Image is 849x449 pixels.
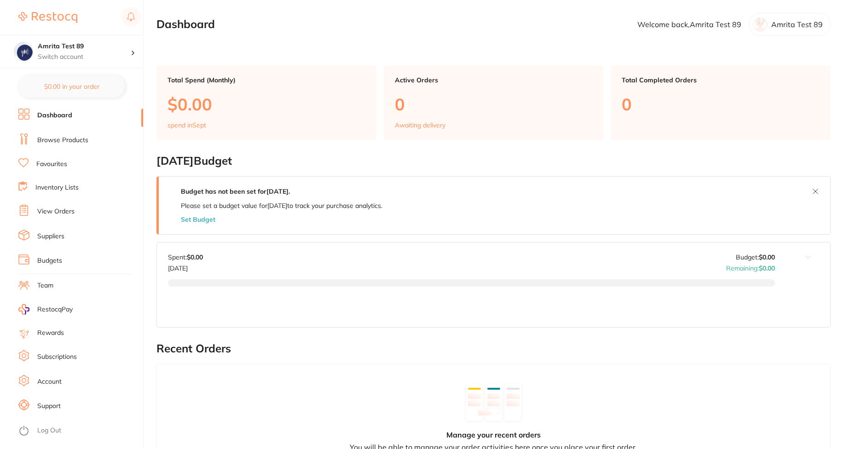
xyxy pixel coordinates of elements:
a: Restocq Logo [18,7,77,28]
p: Total Spend (Monthly) [167,76,365,84]
p: Please set a budget value for [DATE] to track your purchase analytics. [181,202,382,209]
a: Inventory Lists [35,183,79,192]
button: $0.00 in your order [18,75,125,98]
h2: Dashboard [156,18,215,31]
a: RestocqPay [18,304,73,315]
h2: [DATE] Budget [156,155,831,167]
p: spend in Sept [167,121,206,129]
p: Awaiting delivery [395,121,445,129]
img: Amrita Test 89 [14,42,33,61]
a: Dashboard [37,111,72,120]
a: Account [37,377,62,386]
a: Total Completed Orders0 [611,65,831,140]
strong: $0.00 [187,253,203,261]
p: Total Completed Orders [622,76,820,84]
p: Remaining: [726,261,775,272]
a: Support [37,402,61,411]
button: Set Budget [181,216,215,223]
strong: $0.00 [759,253,775,261]
a: Rewards [37,328,64,338]
p: Spent: [168,253,203,261]
strong: Budget has not been set for [DATE] . [181,187,290,196]
a: Active Orders0Awaiting delivery [384,65,604,140]
p: Budget: [736,253,775,261]
a: View Orders [37,207,75,216]
p: 0 [622,95,820,114]
a: Log Out [37,426,61,435]
a: Browse Products [37,136,88,145]
h2: Recent Orders [156,342,831,355]
a: Total Spend (Monthly)$0.00spend inSept [156,65,376,140]
a: Suppliers [37,232,64,241]
h4: Amrita Test 89 [38,42,131,51]
p: Welcome back, Amrita Test 89 [637,20,741,29]
h4: Manage your recent orders [446,431,541,439]
strong: $0.00 [759,264,775,272]
img: RestocqPay [18,304,29,315]
a: Budgets [37,256,62,265]
p: $0.00 [167,95,365,114]
a: Team [37,281,53,290]
button: Log Out [18,424,140,438]
img: Restocq Logo [18,12,77,23]
p: 0 [395,95,593,114]
span: RestocqPay [37,305,73,314]
a: Subscriptions [37,352,77,362]
p: [DATE] [168,261,203,272]
p: Active Orders [395,76,593,84]
p: Switch account [38,52,131,62]
a: Favourites [36,160,67,169]
p: Amrita Test 89 [771,20,823,29]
